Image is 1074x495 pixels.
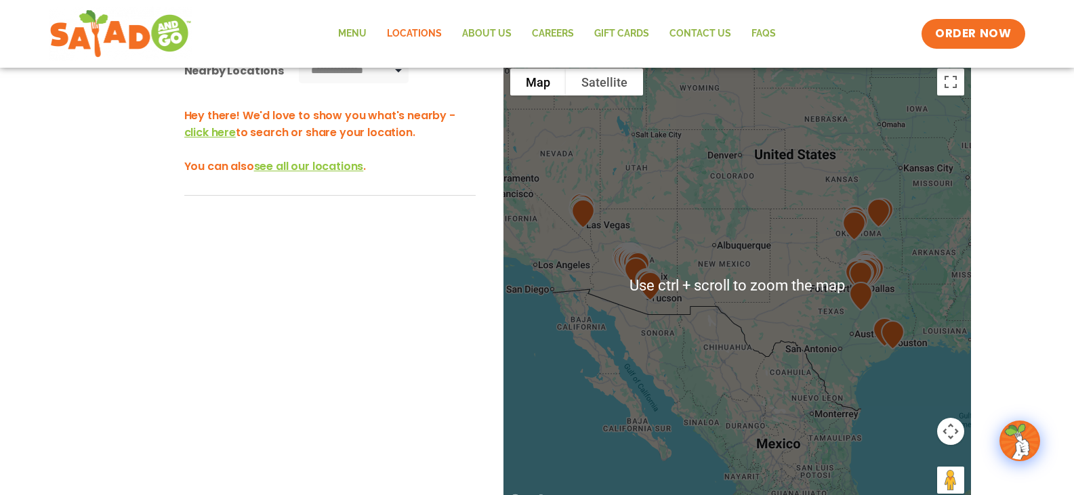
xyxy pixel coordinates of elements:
nav: Menu [328,18,786,49]
span: see all our locations [254,158,364,174]
a: Menu [328,18,377,49]
span: ORDER NOW [935,26,1011,42]
a: Locations [377,18,452,49]
button: Show street map [510,68,566,95]
button: Toggle fullscreen view [937,68,964,95]
img: wpChatIcon [1001,422,1039,460]
a: ORDER NOW [922,19,1025,49]
button: Drag Pegman onto the map to open Street View [937,467,964,494]
a: FAQs [741,18,786,49]
span: click here [184,125,236,140]
a: GIFT CARDS [584,18,659,49]
button: Map camera controls [937,418,964,445]
a: About Us [452,18,522,49]
h3: Hey there! We'd love to show you what's nearby - to search or share your location. You can also . [184,107,476,175]
a: Contact Us [659,18,741,49]
a: Careers [522,18,584,49]
button: Show satellite imagery [566,68,643,95]
img: new-SAG-logo-768×292 [49,7,192,61]
div: Nearby Locations [184,62,284,79]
